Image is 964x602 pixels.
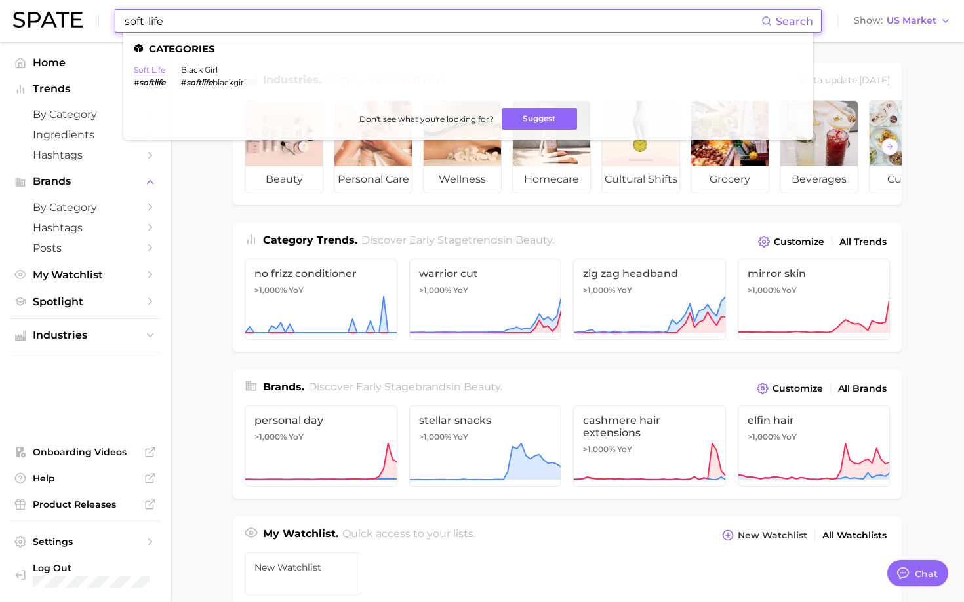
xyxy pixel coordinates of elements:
span: >1,000% [748,432,780,442]
button: Industries [10,326,160,345]
span: YoY [617,444,632,455]
span: All Brands [838,383,887,394]
span: beverages [780,166,858,193]
a: soft life [134,65,165,75]
a: warrior cut>1,000% YoY [409,259,562,340]
a: beverages [780,100,858,193]
span: Discover Early Stage trends in . [361,234,554,246]
a: Home [10,52,160,73]
span: Customize [773,383,823,394]
span: Brands [33,176,138,187]
a: Hashtags [10,145,160,165]
span: personal care [334,166,412,193]
span: mirror skin [748,267,881,280]
span: New Watchlist [738,530,807,541]
span: >1,000% [748,285,780,295]
em: softlife [139,77,165,87]
span: Hashtags [33,221,138,234]
input: Search here for a brand, industry, or ingredient [123,10,761,32]
a: culinary [869,100,948,193]
span: # [181,77,186,87]
span: Show [854,17,883,24]
div: Data update: [DATE] [800,72,890,90]
a: no frizz conditioner>1,000% YoY [245,259,397,340]
span: Hashtags [33,149,138,161]
a: wellness [423,100,502,193]
span: Brands . [263,381,304,393]
span: >1,000% [419,432,451,442]
span: culinary [870,166,947,193]
a: personal day>1,000% YoY [245,405,397,487]
span: YoY [453,432,468,442]
span: stellar snacks [419,414,552,426]
span: Trends [33,83,138,95]
span: homecare [513,166,590,193]
span: wellness [424,166,501,193]
a: New Watchlist [245,552,361,595]
span: Product Releases [33,499,138,510]
span: >1,000% [583,285,615,295]
span: grocery [691,166,769,193]
span: beauty [245,166,323,193]
a: black girl [181,65,218,75]
button: Scroll Right [881,138,898,155]
span: YoY [782,285,797,295]
span: Posts [33,242,138,254]
a: grocery [691,100,769,193]
span: by Category [33,108,138,121]
a: cashmere hair extensions>1,000% YoY [573,405,726,487]
span: Log Out [33,562,150,574]
a: by Category [10,197,160,217]
span: US Market [887,17,936,24]
span: by Category [33,201,138,214]
span: >1,000% [419,285,451,295]
span: cultural shifts [602,166,679,193]
span: elfin hair [748,414,881,426]
span: Spotlight [33,295,138,308]
a: Product Releases [10,495,160,514]
a: Hashtags [10,217,160,238]
a: stellar snacks>1,000% YoY [409,405,562,487]
span: All Trends [839,236,887,248]
a: homecare [512,100,591,193]
button: Customize [753,379,826,398]
li: Categories [134,43,803,54]
span: Customize [774,236,824,248]
span: warrior cut [419,267,552,280]
button: Suggest [502,108,577,130]
h2: Quick access to your lists. [342,526,475,544]
span: >1,000% [254,285,287,295]
a: My Watchlist [10,265,160,285]
button: Brands [10,172,160,191]
span: YoY [453,285,468,295]
span: # [134,77,139,87]
a: Spotlight [10,292,160,312]
span: beauty [464,381,500,393]
a: personal care [334,100,412,193]
span: Category Trends . [263,234,357,246]
span: >1,000% [583,444,615,454]
span: Discover Early Stage brands in . [308,381,502,393]
a: Onboarding Videos [10,442,160,462]
a: All Watchlists [819,527,890,544]
span: zig zag headband [583,267,716,280]
a: elfin hair>1,000% YoY [738,405,891,487]
a: Help [10,468,160,488]
span: >1,000% [254,432,287,442]
span: My Watchlist [33,269,138,281]
img: SPATE [13,12,83,28]
span: YoY [617,285,632,295]
a: Ingredients [10,124,160,145]
button: Customize [755,233,828,251]
span: Home [33,56,138,69]
h1: My Watchlist. [263,526,338,544]
span: blackgirl [212,77,246,87]
button: ShowUS Market [851,12,954,29]
a: mirror skin>1,000% YoY [738,259,891,340]
span: Industries [33,329,138,341]
span: All Watchlists [822,530,887,541]
a: zig zag headband>1,000% YoY [573,259,726,340]
span: Search [776,15,813,28]
a: All Trends [836,233,890,251]
a: Log out. Currently logged in with e-mail rsmall@hunterpr.com. [10,558,160,592]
